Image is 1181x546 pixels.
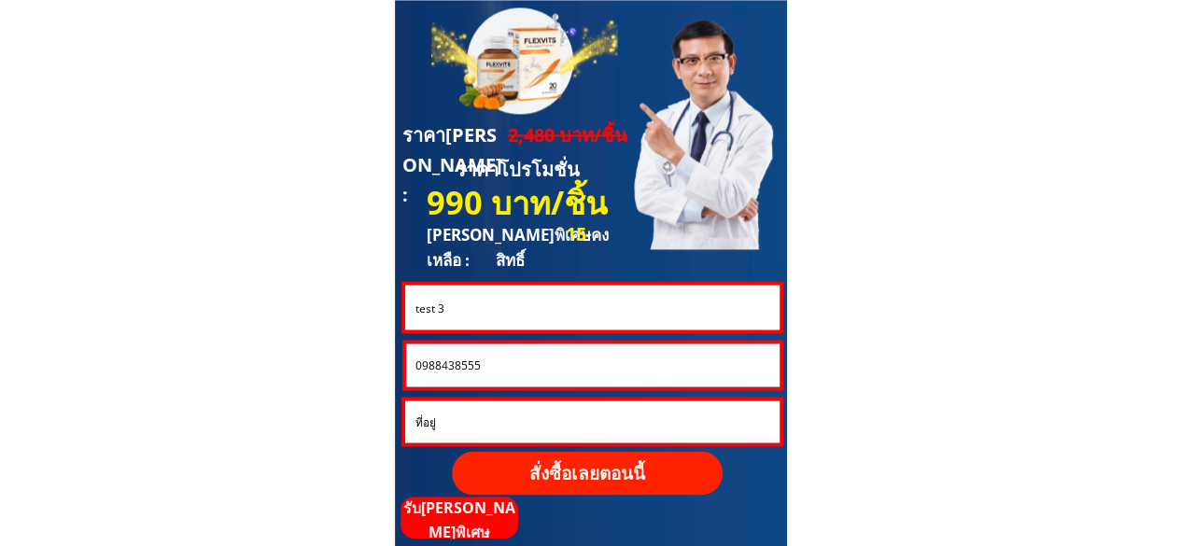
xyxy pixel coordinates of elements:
p: สั่งซื้อเลยตอนนี้ [452,451,723,495]
input: ชื่อ-นามสกุล [410,285,774,329]
input: ที่อยู่ [410,400,775,442]
h3: ราคา[PERSON_NAME] : [401,120,508,210]
h3: [PERSON_NAME]พิเศษคงเหลือ : สิทธิ์ [427,222,634,273]
h3: 15 [566,219,603,249]
p: รับ[PERSON_NAME]พิเศษ [401,497,518,544]
h3: 990 บาท/ชิ้น [427,176,614,228]
input: หมายเลขโทรศัพท์ [411,343,775,386]
h3: ราคาโปรโมชั่น [455,155,595,185]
